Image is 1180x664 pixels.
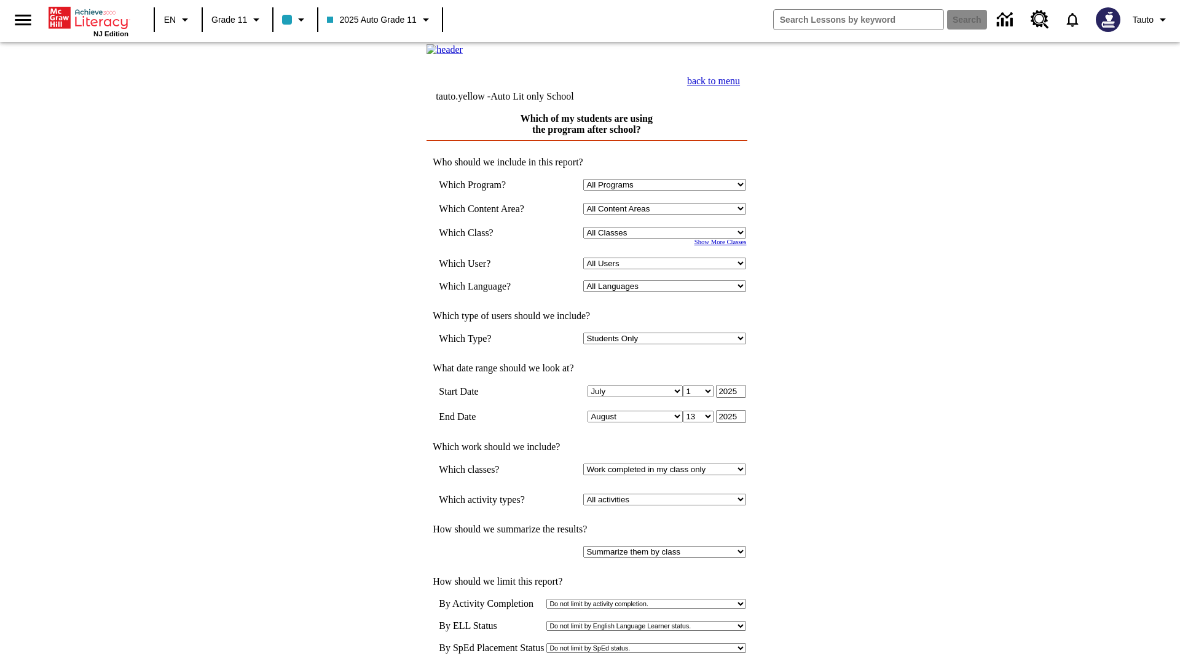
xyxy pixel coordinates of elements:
[694,239,747,245] a: Show More Classes
[439,494,542,505] td: Which activity types?
[1128,9,1175,31] button: Profile/Settings
[1056,4,1088,36] a: Notifications
[436,91,623,102] td: tauto.yellow -
[427,44,463,55] img: header
[687,76,740,86] a: back to menu
[439,333,542,344] td: Which Type?
[774,10,943,30] input: search field
[211,14,247,26] span: Grade 11
[439,464,542,475] td: Which classes?
[427,363,746,374] td: What date range should we look at?
[439,204,524,214] nobr: Which Content Area?
[277,9,313,31] button: Class color is light blue. Change class color
[159,9,198,31] button: Language: EN, Select a language
[427,310,746,322] td: Which type of users should we include?
[322,9,438,31] button: Class: 2025 Auto Grade 11, Select your class
[427,576,746,587] td: How should we limit this report?
[1096,7,1120,32] img: Avatar
[490,91,574,101] nobr: Auto Lit only School
[439,620,544,631] td: By ELL Status
[49,4,128,38] div: Home
[439,410,542,423] td: End Date
[1133,14,1154,26] span: Tauto
[1088,4,1128,36] button: Select a new avatar
[327,14,416,26] span: 2025 Auto Grade 11
[521,113,653,135] a: Which of my students are using the program after school?
[1023,3,1056,36] a: Resource Center, Will open in new tab
[439,642,544,654] td: By SpEd Placement Status
[439,280,542,292] td: Which Language?
[439,179,542,191] td: Which Program?
[164,14,176,26] span: EN
[439,598,544,609] td: By Activity Completion
[439,258,542,269] td: Which User?
[427,441,746,453] td: Which work should we include?
[427,524,746,535] td: How should we summarize the results?
[5,2,41,38] button: Open side menu
[439,385,542,398] td: Start Date
[93,30,128,38] span: NJ Edition
[206,9,269,31] button: Grade: Grade 11, Select a grade
[439,227,542,239] td: Which Class?
[427,157,746,168] td: Who should we include in this report?
[989,3,1023,37] a: Data Center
